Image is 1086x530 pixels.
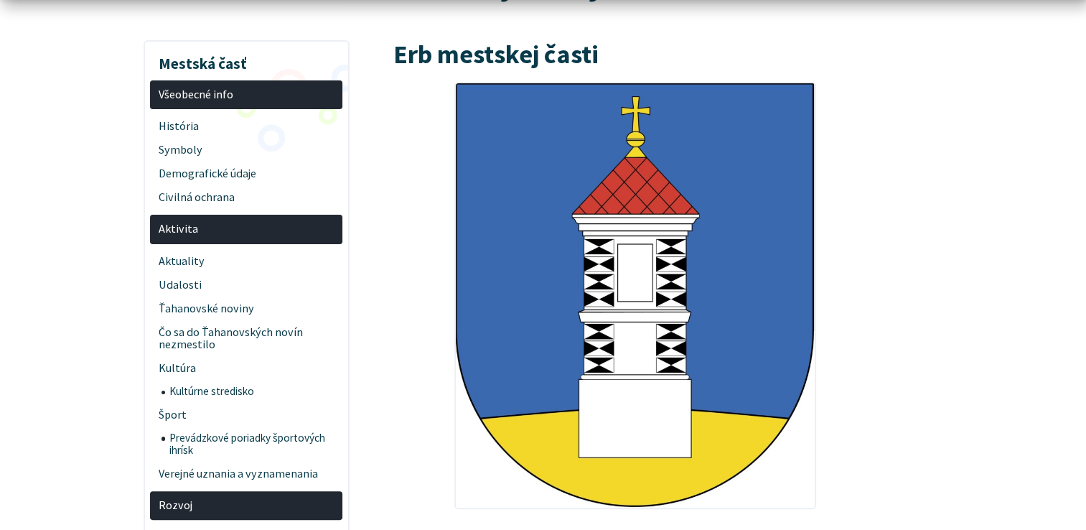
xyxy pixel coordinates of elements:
[159,273,334,297] span: Udalosti
[159,139,334,162] span: Symboly
[159,186,334,210] span: Civilná ochrana
[159,357,334,381] span: Kultúra
[159,320,334,357] span: Čo sa do Ťahanovských novín nezmestilo
[150,404,342,427] a: Šport
[159,115,334,139] span: História
[150,139,342,162] a: Symboly
[150,162,342,186] a: Demografické údaje
[150,249,342,273] a: Aktuality
[150,273,342,297] a: Udalosti
[150,357,342,381] a: Kultúra
[150,320,342,357] a: Čo sa do Ťahanovských novín nezmestilo
[393,37,598,70] span: Erb mestskej časti
[169,427,334,462] span: Prevádzkové poriadky športových ihrísk
[162,427,343,462] a: Prevádzkové poriadky športových ihrísk
[159,249,334,273] span: Aktuality
[150,45,342,75] h3: Mestská časť
[150,491,342,521] a: Rozvoj
[159,404,334,427] span: Šport
[159,218,334,241] span: Aktivita
[150,462,342,485] a: Verejné uznania a vyznamenania
[159,83,334,106] span: Všeobecné info
[150,186,342,210] a: Civilná ochrana
[159,462,334,485] span: Verejné uznania a vyznamenania
[150,297,342,320] a: Ťahanovské noviny
[159,494,334,518] span: Rozvoj
[150,215,342,244] a: Aktivita
[150,80,342,110] a: Všeobecné info
[159,297,334,320] span: Ťahanovské noviny
[162,381,343,404] a: Kultúrne stredisko
[159,162,334,186] span: Demografické údaje
[169,381,334,404] span: Kultúrne stredisko
[150,115,342,139] a: História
